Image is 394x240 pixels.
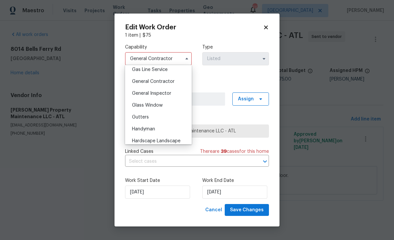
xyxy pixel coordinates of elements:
[202,177,269,184] label: Work End Date
[238,96,254,102] span: Assign
[183,55,191,63] button: Hide options
[125,32,269,39] div: 1 item |
[125,177,192,184] label: Work Start Date
[230,206,264,214] span: Save Changes
[132,91,171,96] span: General Inspector
[221,149,227,154] span: 39
[225,204,269,216] button: Save Changes
[203,204,225,216] button: Cancel
[125,186,190,199] input: M/D/YYYY
[125,156,250,167] input: Select cases
[125,116,269,123] label: Trade Partner
[202,186,267,199] input: M/D/YYYY
[132,79,175,84] span: General Contractor
[143,33,151,38] span: $ 75
[132,115,149,120] span: Gutters
[125,24,263,31] h2: Edit Work Order
[125,148,153,155] span: Linked Cases
[125,52,192,65] input: Select...
[260,55,268,63] button: Show options
[132,127,155,131] span: Handyman
[260,157,270,166] button: Open
[202,44,269,51] label: Type
[202,52,269,65] input: Select...
[132,103,163,108] span: Glass Window
[205,206,222,214] span: Cancel
[132,67,168,72] span: Gas Line Service
[131,128,263,134] span: [PERSON_NAME] Property Maintenance LLC - ATL
[132,139,181,143] span: Hardscape Landscape
[125,44,192,51] label: Capability
[200,148,269,155] span: There are case s for this home
[125,84,269,91] label: Work Order Manager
